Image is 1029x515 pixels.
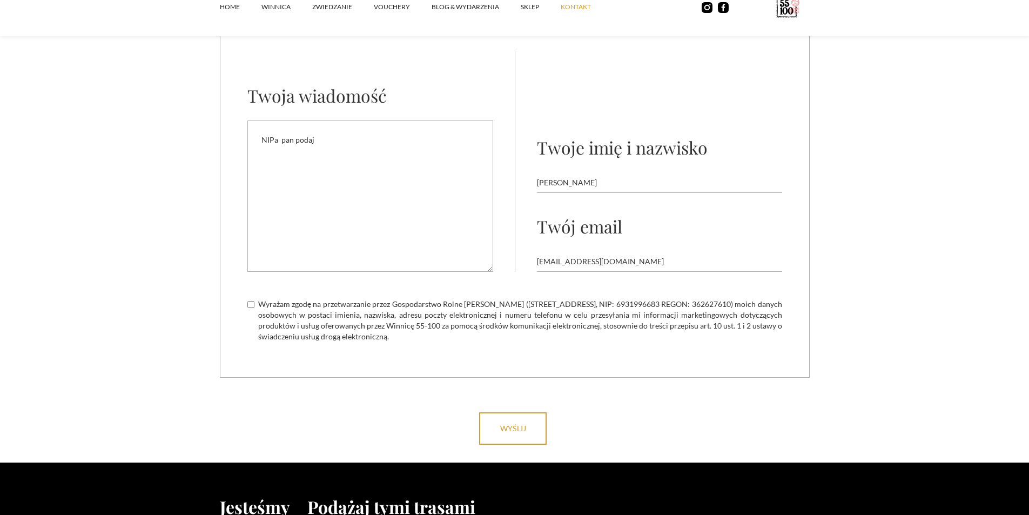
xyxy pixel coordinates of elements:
input: Wyrażam zgodę na przetwarzanie przez Gospodarstwo Rolne [PERSON_NAME] ([STREET_ADDRESS], NIP: 693... [247,301,254,308]
input: Wpisz swojego maila [537,251,782,272]
div: Twoje imię i nazwisko [537,136,708,159]
input: Wpisz swoje imię i nazwisko [537,172,782,193]
div: Twój email [537,215,622,238]
span: Wyrażam zgodę na przetwarzanie przez Gospodarstwo Rolne [PERSON_NAME] ([STREET_ADDRESS], NIP: 693... [258,299,782,342]
input: wyślij [479,412,547,445]
div: Twoja wiadomość [247,84,387,107]
form: Email Form [220,51,809,369]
